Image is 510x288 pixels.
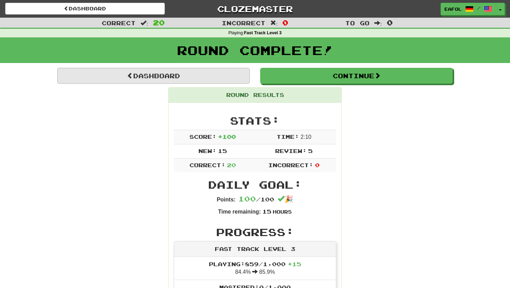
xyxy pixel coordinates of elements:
[174,179,336,190] h2: Daily Goal:
[238,195,256,203] span: 100
[217,197,236,202] strong: Points:
[374,20,382,26] span: :
[288,261,301,267] span: + 15
[244,30,282,35] strong: Fast Track Level 3
[300,134,311,140] span: 2 : 10
[209,261,301,267] span: Playing: 859 / 1,000
[477,6,481,10] span: /
[277,133,299,140] span: Time:
[198,147,216,154] span: New:
[275,147,307,154] span: Review:
[345,19,369,26] span: To go
[238,196,274,202] span: / 100
[2,43,508,57] h1: Round Complete!
[315,162,320,168] span: 0
[153,18,165,27] span: 20
[262,208,271,215] span: 15
[218,133,236,140] span: + 100
[260,68,453,84] button: Continue
[273,209,292,215] small: Hours
[189,162,226,168] span: Correct:
[57,68,250,84] a: Dashboard
[441,3,496,15] a: eafol /
[175,3,335,15] a: Clozemaster
[278,195,293,203] span: 🎉
[174,242,336,257] div: Fast Track Level 3
[270,20,278,26] span: :
[218,209,261,215] strong: Time remaining:
[387,18,393,27] span: 0
[282,18,288,27] span: 0
[174,115,336,126] h2: Stats:
[174,226,336,238] h2: Progress:
[174,257,336,280] li: 84.4% 85.9%
[268,162,313,168] span: Incorrect:
[169,88,341,103] div: Round Results
[141,20,148,26] span: :
[102,19,136,26] span: Correct
[222,19,265,26] span: Incorrect
[308,147,313,154] span: 5
[5,3,165,15] a: Dashboard
[189,133,216,140] span: Score:
[444,6,462,12] span: eafol
[227,162,236,168] span: 20
[218,147,227,154] span: 15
